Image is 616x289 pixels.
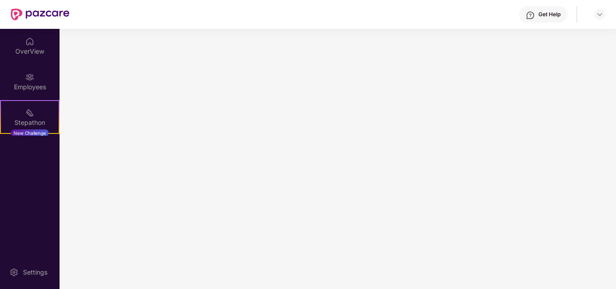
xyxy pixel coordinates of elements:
[25,73,34,82] img: svg+xml;base64,PHN2ZyBpZD0iRW1wbG95ZWVzIiB4bWxucz0iaHR0cDovL3d3dy53My5vcmcvMjAwMC9zdmciIHdpZHRoPS...
[20,268,50,277] div: Settings
[11,9,69,20] img: New Pazcare Logo
[596,11,603,18] img: svg+xml;base64,PHN2ZyBpZD0iRHJvcGRvd24tMzJ4MzIiIHhtbG5zPSJodHRwOi8vd3d3LnczLm9yZy8yMDAwL3N2ZyIgd2...
[538,11,561,18] div: Get Help
[1,118,59,127] div: Stepathon
[25,37,34,46] img: svg+xml;base64,PHN2ZyBpZD0iSG9tZSIgeG1sbnM9Imh0dHA6Ly93d3cudzMub3JnLzIwMDAvc3ZnIiB3aWR0aD0iMjAiIG...
[25,108,34,117] img: svg+xml;base64,PHN2ZyB4bWxucz0iaHR0cDovL3d3dy53My5vcmcvMjAwMC9zdmciIHdpZHRoPSIyMSIgaGVpZ2h0PSIyMC...
[526,11,535,20] img: svg+xml;base64,PHN2ZyBpZD0iSGVscC0zMngzMiIgeG1sbnM9Imh0dHA6Ly93d3cudzMub3JnLzIwMDAvc3ZnIiB3aWR0aD...
[9,268,18,277] img: svg+xml;base64,PHN2ZyBpZD0iU2V0dGluZy0yMHgyMCIgeG1sbnM9Imh0dHA6Ly93d3cudzMub3JnLzIwMDAvc3ZnIiB3aW...
[11,129,49,137] div: New Challenge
